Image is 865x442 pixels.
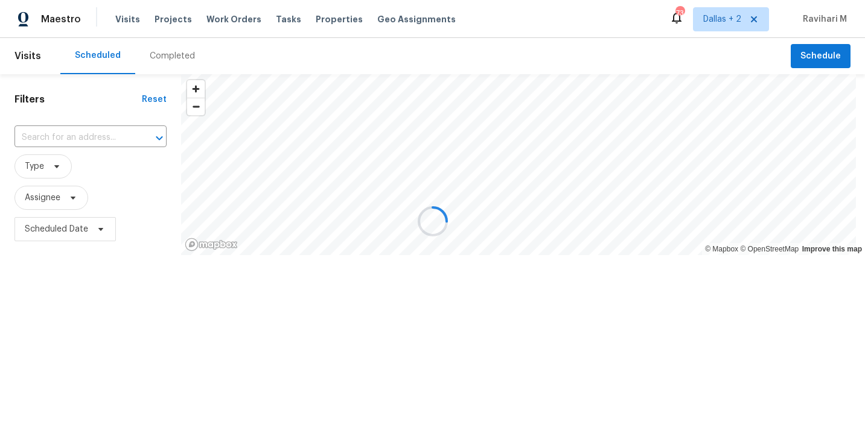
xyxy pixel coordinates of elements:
[185,238,238,251] a: Mapbox homepage
[187,80,205,98] button: Zoom in
[705,245,738,253] a: Mapbox
[675,7,684,19] div: 73
[740,245,799,253] a: OpenStreetMap
[802,245,862,253] a: Improve this map
[187,98,205,115] button: Zoom out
